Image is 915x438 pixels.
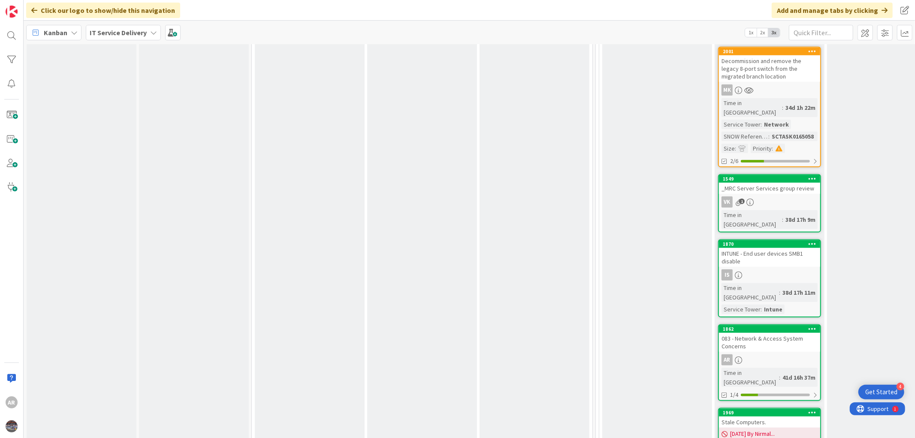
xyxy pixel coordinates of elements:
div: 2001Decommission and remove the legacy 8-port switch from the migrated branch location [719,48,820,82]
div: 2001 [719,48,820,55]
span: : [782,103,783,112]
span: Kanban [44,27,67,38]
div: 1549 [719,175,820,183]
img: avatar [6,420,18,432]
div: 1549_MRC Server Services group review [719,175,820,194]
span: : [772,144,773,153]
div: 1862083 - Network & Access System Concerns [719,325,820,352]
span: 1/4 [730,390,738,399]
div: 1862 [719,325,820,333]
div: Priority [751,144,772,153]
b: IT Service Delivery [90,28,147,37]
a: 1549_MRC Server Services group reviewVKTime in [GEOGRAPHIC_DATA]:38d 17h 9m [718,174,821,233]
div: Intune [762,305,785,314]
div: AR [719,354,820,366]
div: 41d 16h 37m [780,373,818,382]
span: : [735,144,736,153]
div: Network [762,120,791,129]
div: 4 [897,383,904,390]
span: 1x [745,28,757,37]
div: Is [719,269,820,281]
input: Quick Filter... [789,25,853,40]
div: INTUNE - End user devices SMB1 disable [719,248,820,267]
img: Visit kanbanzone.com [6,6,18,18]
div: 2001 [723,48,820,54]
div: 1870 [723,241,820,247]
div: AR [722,354,733,366]
a: 1862083 - Network & Access System ConcernsARTime in [GEOGRAPHIC_DATA]:41d 16h 37m1/4 [718,324,821,401]
div: Is [722,269,733,281]
div: Service Tower [722,120,761,129]
div: VK [719,196,820,208]
div: 1 [45,3,47,10]
div: Time in [GEOGRAPHIC_DATA] [722,368,779,387]
span: : [768,132,770,141]
div: 38d 17h 9m [783,215,818,224]
div: VK [722,196,733,208]
span: : [779,288,780,297]
div: 38d 17h 11m [780,288,818,297]
div: 1969Stale Computers. [719,409,820,428]
span: 2/6 [730,157,738,166]
a: 2001Decommission and remove the legacy 8-port switch from the migrated branch locationMKTime in [... [718,47,821,167]
div: 34d 1h 22m [783,103,818,112]
div: SNOW Reference Number [722,132,768,141]
span: : [761,120,762,129]
div: Stale Computers. [719,417,820,428]
div: Get Started [865,388,897,396]
div: 083 - Network & Access System Concerns [719,333,820,352]
div: MK [719,85,820,96]
div: Size [722,144,735,153]
div: 1870INTUNE - End user devices SMB1 disable [719,240,820,267]
span: 2x [757,28,768,37]
div: 1870 [719,240,820,248]
div: _MRC Server Services group review [719,183,820,194]
div: 1969 [723,410,820,416]
div: Decommission and remove the legacy 8-port switch from the migrated branch location [719,55,820,82]
div: Click our logo to show/hide this navigation [26,3,180,18]
div: Service Tower [722,305,761,314]
div: Time in [GEOGRAPHIC_DATA] [722,98,782,117]
div: Add and manage tabs by clicking [772,3,893,18]
div: SCTASK0165058 [770,132,816,141]
span: : [782,215,783,224]
div: AR [6,396,18,408]
span: 1 [739,199,745,204]
div: 1969 [719,409,820,417]
div: Time in [GEOGRAPHIC_DATA] [722,283,779,302]
span: : [761,305,762,314]
span: 3x [768,28,780,37]
span: : [779,373,780,382]
div: 1862 [723,326,820,332]
div: Open Get Started checklist, remaining modules: 4 [858,385,904,399]
a: 1870INTUNE - End user devices SMB1 disableIsTime in [GEOGRAPHIC_DATA]:38d 17h 11mService Tower:In... [718,239,821,317]
div: MK [722,85,733,96]
div: Time in [GEOGRAPHIC_DATA] [722,210,782,229]
div: 1549 [723,176,820,182]
span: Support [18,1,39,12]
